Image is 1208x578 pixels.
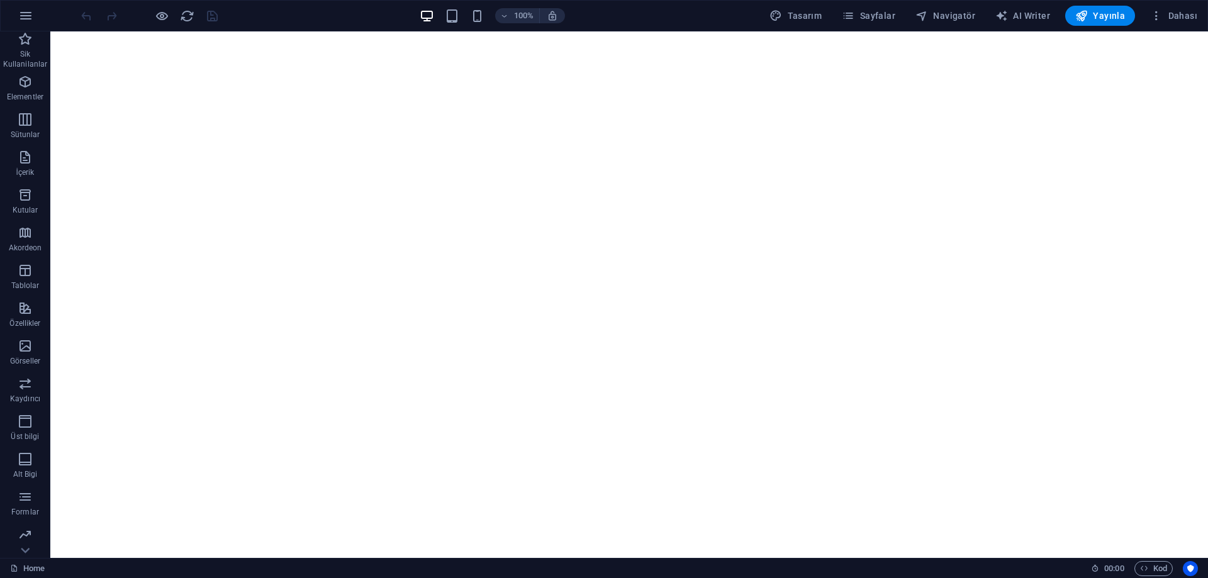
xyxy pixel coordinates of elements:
[1134,561,1173,576] button: Kod
[1150,9,1197,22] span: Dahası
[910,6,980,26] button: Navigatör
[842,9,895,22] span: Sayfalar
[7,92,43,102] p: Elementler
[764,6,827,26] div: Tasarım (Ctrl+Alt+Y)
[180,9,194,23] i: Sayfayı yeniden yükleyin
[495,8,540,23] button: 100%
[764,6,827,26] button: Tasarım
[10,394,40,404] p: Kaydırıcı
[13,469,38,479] p: Alt Bigi
[1145,6,1202,26] button: Dahası
[11,431,39,442] p: Üst bilgi
[1113,564,1115,573] span: :
[1075,9,1125,22] span: Yayınla
[13,205,38,215] p: Kutular
[990,6,1055,26] button: AI Writer
[9,243,42,253] p: Akordeon
[11,281,40,291] p: Tablolar
[10,561,45,576] a: Seçimi iptal etmek için tıkla. Sayfaları açmak için çift tıkla
[1183,561,1198,576] button: Usercentrics
[514,8,534,23] h6: 100%
[11,130,40,140] p: Sütunlar
[915,9,975,22] span: Navigatör
[1065,6,1135,26] button: Yayınla
[1104,561,1124,576] span: 00 00
[1140,561,1167,576] span: Kod
[837,6,900,26] button: Sayfalar
[11,507,39,517] p: Formlar
[9,318,40,328] p: Özellikler
[179,8,194,23] button: reload
[10,356,40,366] p: Görseller
[769,9,822,22] span: Tasarım
[995,9,1050,22] span: AI Writer
[16,167,34,177] p: İçerik
[547,10,558,21] i: Yeniden boyutlandırmada yakınlaştırma düzeyini seçilen cihaza uyacak şekilde otomatik olarak ayarla.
